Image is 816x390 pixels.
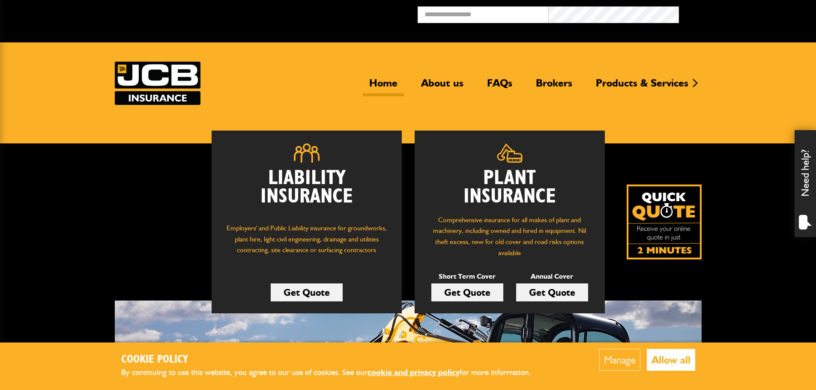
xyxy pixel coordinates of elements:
p: By continuing to use this website, you agree to our use of cookies. See our for more information. [121,366,545,379]
button: Broker Login [679,6,810,20]
a: FAQs [481,77,519,96]
img: Quick Quote [627,185,702,259]
h2: Liability Insurance [224,169,389,214]
p: Short Term Cover [431,271,503,282]
p: Comprehensive insurance for all makes of plant and machinery, including owned and hired in equipm... [427,214,592,258]
a: Get Quote [516,283,588,301]
a: Products & Services [589,77,695,96]
p: Employers' and Public Liability insurance for groundworks, plant hire, light civil engineering, d... [224,223,389,264]
button: Manage [599,349,640,371]
a: Get Quote [271,283,343,301]
img: JCB Insurance Services logo [115,62,200,105]
p: Annual Cover [516,271,588,282]
a: Get Quote [431,283,503,301]
a: JCB Insurance Services [115,62,200,105]
div: Need help? [795,130,816,237]
a: Get your insurance quote isn just 2-minutes [627,185,702,259]
a: cookie and privacy policy [368,367,460,377]
a: Brokers [529,77,579,96]
a: About us [415,77,470,96]
a: Home [363,77,404,96]
h2: Plant Insurance [427,169,592,206]
button: Allow all [647,349,695,371]
h2: Cookie Policy [121,353,545,366]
